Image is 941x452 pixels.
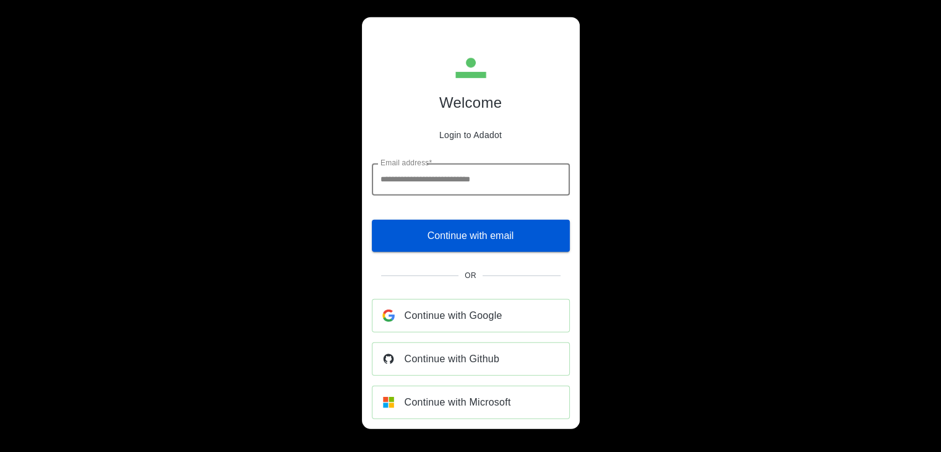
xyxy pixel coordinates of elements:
[372,342,570,375] a: Continue with Github
[380,158,432,168] label: Email address*
[405,350,500,367] span: Continue with Github
[405,393,511,411] span: Continue with Microsoft
[372,385,570,419] a: Continue with Microsoft
[455,52,487,84] img: Adadot
[397,52,545,149] div: Adadot
[372,298,570,332] a: Continue with Google
[372,219,570,251] button: Continue with email
[439,130,502,140] p: Login to Adadot
[428,227,514,244] span: Continue with email
[405,306,502,324] span: Continue with Google
[439,94,502,111] h1: Welcome
[465,271,476,279] span: Or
